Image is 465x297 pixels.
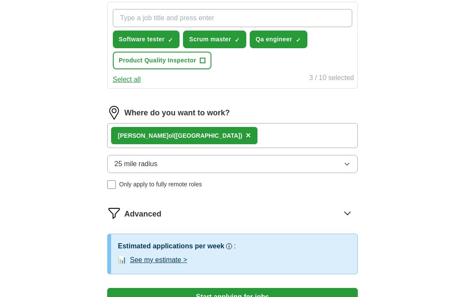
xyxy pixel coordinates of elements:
[256,35,292,44] span: Qa engineer
[168,37,173,43] span: ✓
[113,74,141,85] button: Select all
[246,130,251,140] span: ×
[118,255,127,265] span: 📊
[113,31,180,48] button: Software tester✓
[296,37,301,43] span: ✓
[119,180,202,189] span: Only apply to fully remote roles
[235,37,240,43] span: ✓
[189,35,231,44] span: Scrum master
[118,132,168,139] strong: [PERSON_NAME]
[250,31,307,48] button: Qa engineer✓
[124,208,161,220] span: Advanced
[118,131,242,140] div: ol
[309,73,354,85] div: 3 / 10 selected
[118,241,224,251] h3: Estimated applications per week
[113,9,352,27] input: Type a job title and press enter
[124,107,230,119] label: Where do you want to work?
[113,52,211,69] button: Product Quality Inspector
[107,155,358,173] button: 25 mile radius
[246,129,251,142] button: ×
[115,159,158,169] span: 25 mile radius
[234,241,236,251] h3: :
[174,132,242,139] span: ([GEOGRAPHIC_DATA])
[107,106,121,120] img: location.png
[119,35,164,44] span: Software tester
[107,180,116,189] input: Only apply to fully remote roles
[183,31,246,48] button: Scrum master✓
[119,56,196,65] span: Product Quality Inspector
[107,206,121,220] img: filter
[130,255,187,265] button: See my estimate >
